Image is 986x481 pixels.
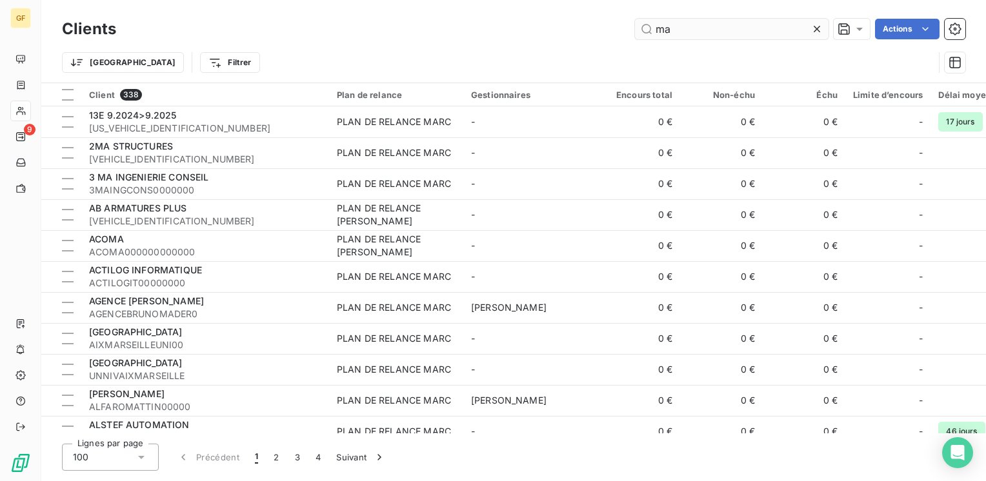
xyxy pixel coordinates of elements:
div: PLAN DE RELANCE [PERSON_NAME] [337,233,456,259]
td: 0 € [680,354,763,385]
td: 0 € [680,106,763,137]
button: 3 [287,444,308,471]
span: [VEHICLE_IDENTIFICATION_NUMBER] [89,153,321,166]
span: AGENCEBRUNOMADER0 [89,308,321,320]
td: 0 € [763,199,845,230]
div: Non-échu [688,90,755,100]
td: 0 € [598,416,680,447]
span: - [919,425,923,438]
div: PLAN DE RELANCE MARC [337,394,451,407]
span: ACTILOGIT00000000 [89,277,321,290]
span: ACTILOG INFORMATIQUE [89,264,202,275]
td: 0 € [763,230,845,261]
td: 0 € [598,168,680,199]
span: 13E 9.2024>9.2025 [89,110,177,121]
span: [US_VEHICLE_IDENTIFICATION_NUMBER] [89,122,321,135]
div: PLAN DE RELANCE MARC [337,115,451,128]
td: 0 € [598,199,680,230]
span: - [471,116,475,127]
span: ACOMA [89,233,124,244]
span: - [919,363,923,376]
span: - [919,270,923,283]
span: ALFAROMATTIN00000 [89,400,321,413]
span: [GEOGRAPHIC_DATA] [89,357,183,368]
span: 338 [120,89,142,101]
div: Limite d’encours [853,90,923,100]
td: 0 € [680,168,763,199]
span: 1 [255,451,258,464]
td: 0 € [763,416,845,447]
span: - [471,333,475,344]
span: [GEOGRAPHIC_DATA] [89,326,183,337]
span: 46 jours [938,422,985,441]
div: PLAN DE RELANCE MARC [337,301,451,314]
span: [PERSON_NAME] [89,388,165,399]
span: [PERSON_NAME] [471,302,547,313]
td: 0 € [680,137,763,168]
span: - [471,209,475,220]
td: 0 € [763,354,845,385]
div: Open Intercom Messenger [942,437,973,468]
td: 0 € [763,168,845,199]
td: 0 € [763,137,845,168]
td: 0 € [598,323,680,354]
div: PLAN DE RELANCE MARC [337,332,451,345]
div: PLAN DE RELANCE MARC [337,146,451,159]
span: AB ARMATURES PLUS [89,202,187,213]
td: 0 € [598,292,680,323]
button: [GEOGRAPHIC_DATA] [62,52,184,73]
span: ALSTEF AUTOMATION [89,419,190,430]
span: - [919,239,923,252]
span: UNNIVAIXMARSEILLE [89,369,321,382]
button: 4 [308,444,328,471]
span: - [919,146,923,159]
td: 0 € [598,354,680,385]
span: AIXMARSEILLEUNI00 [89,339,321,351]
button: 1 [247,444,266,471]
td: 0 € [763,261,845,292]
td: 0 € [763,106,845,137]
td: 0 € [598,261,680,292]
span: - [471,178,475,189]
span: [VEHICLE_IDENTIFICATION_NUMBER] [89,215,321,228]
td: 0 € [680,385,763,416]
span: 9 [24,124,35,135]
div: Encours total [605,90,672,100]
td: 0 € [680,323,763,354]
span: ACOMA000000000000 [89,246,321,259]
div: Échu [770,90,838,100]
span: 3MAINGCONS0000000 [89,184,321,197]
span: 2MA STRUCTURES [89,141,173,152]
button: Actions [875,19,940,39]
button: Filtrer [200,52,259,73]
td: 0 € [680,230,763,261]
img: Logo LeanPay [10,453,31,473]
div: Gestionnaires [471,90,590,100]
td: 0 € [598,385,680,416]
td: 0 € [598,137,680,168]
div: PLAN DE RELANCE MARC [337,177,451,190]
span: - [919,394,923,407]
div: PLAN DE RELANCE MARC [337,425,451,438]
button: Précédent [169,444,247,471]
td: 0 € [763,323,845,354]
span: - [919,301,923,314]
div: PLAN DE RELANCE MARC [337,363,451,376]
div: GF [10,8,31,28]
button: 2 [266,444,287,471]
button: Suivant [328,444,394,471]
span: 100 [73,451,88,464]
div: PLAN DE RELANCE MARC [337,270,451,283]
td: 0 € [680,261,763,292]
td: 0 € [598,230,680,261]
span: - [471,364,475,375]
span: - [919,115,923,128]
span: - [919,208,923,221]
span: AGENCE [PERSON_NAME] [89,295,204,306]
td: 0 € [598,106,680,137]
span: 17 jours [938,112,982,132]
span: - [471,271,475,282]
span: - [919,177,923,190]
span: [PERSON_NAME] [471,395,547,406]
span: - [471,147,475,158]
